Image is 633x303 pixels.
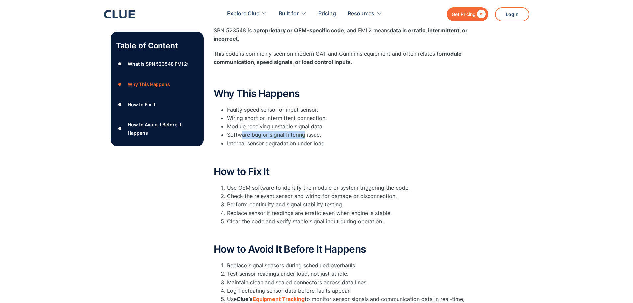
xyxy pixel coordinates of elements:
[227,3,259,24] div: Explore Clue
[227,3,267,24] div: Explore Clue
[227,131,479,139] li: Software bug or signal filtering issue.
[116,120,198,137] a: ●How to Avoid It Before It Happens
[116,59,124,69] div: ●
[452,10,475,18] div: Get Pricing
[214,88,479,99] h2: Why This Happens
[214,73,479,81] p: ‍
[214,50,479,66] p: This code is commonly seen on modern CAT and Cummins equipment and often relates to .
[253,296,305,302] a: Equipment Tracking
[227,287,479,295] li: Log fluctuating sensor data before faults appear.
[214,27,468,42] strong: data is erratic, intermittent, or incorrect
[116,100,124,110] div: ●
[256,27,344,34] strong: proprietary or OEM-specific code
[214,151,479,159] p: ‍
[214,244,479,255] h2: How to Avoid It Before It Happens
[227,209,479,217] li: Replace sensor if readings are erratic even when engine is stable.
[348,3,374,24] div: Resources
[214,229,479,237] p: ‍
[227,278,479,287] li: Maintain clean and sealed connectors across data lines.
[128,101,155,109] div: How to Fix It
[128,120,198,137] div: How to Avoid It Before It Happens
[214,26,479,43] p: SPN 523548 is a , and FMI 2 means .
[227,184,479,192] li: Use OEM software to identify the module or system triggering the code.
[214,166,479,177] h2: How to Fix It
[116,100,198,110] a: ●How to Fix It
[128,80,170,88] div: Why This Happens
[237,296,253,302] strong: Clue’s
[227,261,479,270] li: Replace signal sensors during scheduled overhauls.
[128,60,188,68] div: What is SPN 523548 FMI 2:
[495,7,529,21] a: Login
[116,79,198,89] a: ●Why This Happens
[447,7,488,21] a: Get Pricing
[116,79,124,89] div: ●
[279,3,307,24] div: Built for
[227,139,479,148] li: Internal sensor degradation under load.
[227,217,479,226] li: Clear the code and verify stable signal input during operation.
[227,270,479,278] li: Test sensor readings under load, not just at idle.
[348,3,382,24] div: Resources
[116,40,198,51] p: Table of Content
[227,106,479,114] li: Faulty speed sensor or input sensor.
[279,3,299,24] div: Built for
[318,3,336,24] a: Pricing
[116,124,124,134] div: ●
[475,10,486,18] div: 
[116,59,198,69] a: ●What is SPN 523548 FMI 2:
[227,114,479,122] li: Wiring short or intermittent connection.
[227,200,479,209] li: Perform continuity and signal stability testing.
[227,192,479,200] li: Check the relevant sensor and wiring for damage or disconnection.
[227,122,479,131] li: Module receiving unstable signal data.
